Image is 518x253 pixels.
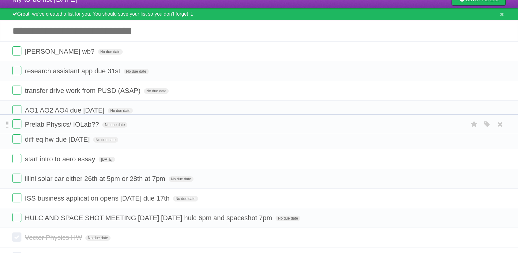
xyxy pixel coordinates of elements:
[99,157,115,162] span: [DATE]
[124,69,148,74] span: No due date
[85,235,110,241] span: No due date
[25,234,84,241] span: Vector Physics HW
[12,213,21,222] label: Done
[25,136,91,143] span: diff eq hw due [DATE]
[468,119,480,129] label: Star task
[25,106,106,114] span: AO1 AO2 AO4 due [DATE]
[12,86,21,95] label: Done
[93,137,118,143] span: No due date
[12,66,21,75] label: Done
[25,175,167,182] span: illini solar car either 26th at 5pm or 28th at 7pm
[102,122,127,128] span: No due date
[25,48,96,55] span: [PERSON_NAME] wb?
[25,155,97,163] span: start intro to aero essay
[276,216,300,221] span: No due date
[12,105,21,114] label: Done
[98,49,123,55] span: No due date
[12,134,21,144] label: Done
[169,176,193,182] span: No due date
[12,193,21,202] label: Done
[25,121,100,128] span: Prelab Physics/ IOLab??
[12,174,21,183] label: Done
[108,108,133,113] span: No due date
[25,87,142,94] span: transfer drive work from PUSD (ASAP)
[12,154,21,163] label: Done
[173,196,198,201] span: No due date
[12,119,21,128] label: Done
[25,67,122,75] span: research assistant app due 31st
[144,88,169,94] span: No due date
[12,46,21,56] label: Done
[25,194,171,202] span: ISS business application opens [DATE] due 17th
[25,214,274,222] span: HULC AND SPACE SHOT MEETING [DATE] [DATE] hulc 6pm and spaceshot 7pm
[12,232,21,242] label: Done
